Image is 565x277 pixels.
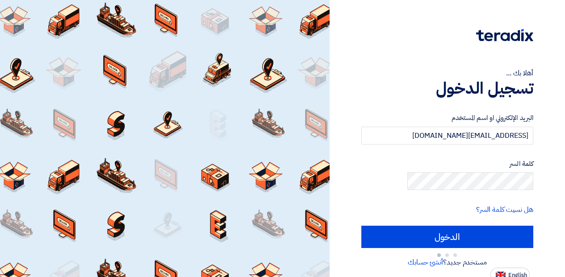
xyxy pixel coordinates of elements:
a: أنشئ حسابك [408,257,443,268]
img: Teradix logo [476,29,533,41]
h1: تسجيل الدخول [361,79,533,98]
input: الدخول [361,226,533,248]
div: أهلا بك ... [361,68,533,79]
label: البريد الإلكتروني او اسم المستخدم [361,113,533,123]
a: هل نسيت كلمة السر؟ [476,204,533,215]
div: مستخدم جديد؟ [361,257,533,268]
input: أدخل بريد العمل الإلكتروني او اسم المستخدم الخاص بك ... [361,127,533,145]
label: كلمة السر [361,159,533,169]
